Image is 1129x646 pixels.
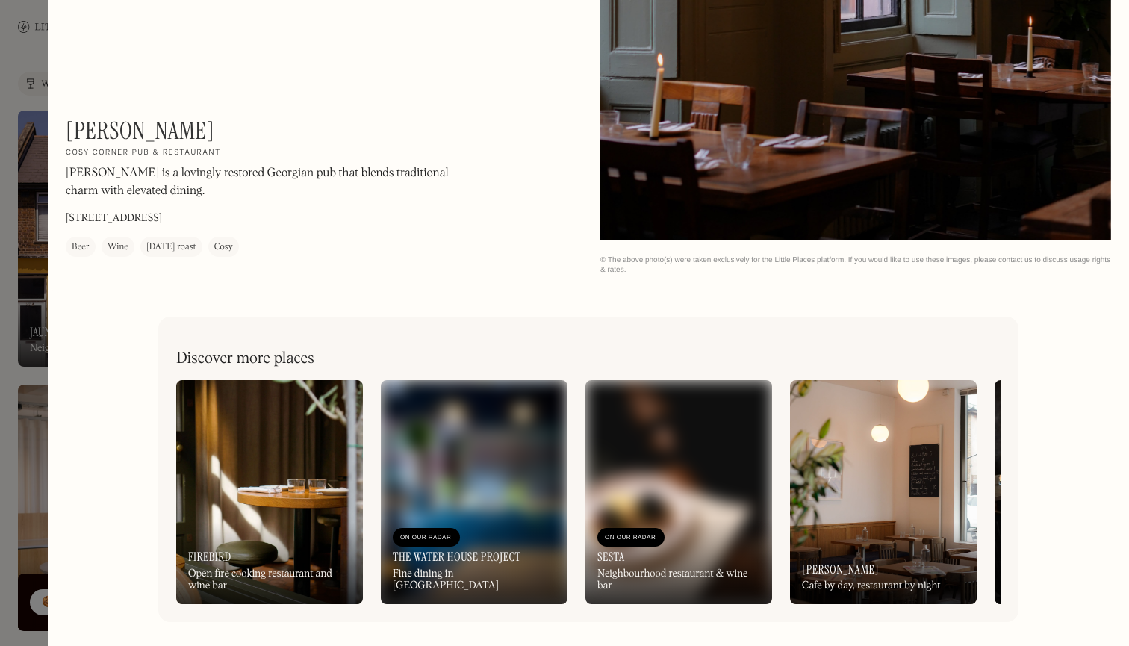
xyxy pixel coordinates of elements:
[214,240,233,255] div: Cosy
[802,562,879,577] h3: [PERSON_NAME]
[393,550,520,564] h3: The Water House Project
[790,380,977,604] a: [PERSON_NAME]Cafe by day, restaurant by night
[72,240,90,255] div: Beer
[108,240,128,255] div: Wine
[176,380,363,604] a: FirebirdOpen fire cooking restaurant and wine bar
[600,255,1111,275] div: © The above photo(s) were taken exclusively for the Little Places platform. If you would like to ...
[393,568,556,593] div: Fine dining in [GEOGRAPHIC_DATA]
[400,530,452,545] div: On Our Radar
[381,380,567,604] a: On Our RadarThe Water House ProjectFine dining in [GEOGRAPHIC_DATA]
[597,550,625,564] h3: Sesta
[605,530,657,545] div: On Our Radar
[66,148,221,158] h2: Cosy corner pub & restaurant
[802,580,941,592] div: Cafe by day, restaurant by night
[146,240,196,255] div: [DATE] roast
[176,350,314,368] h2: Discover more places
[66,117,214,145] h1: [PERSON_NAME]
[188,550,231,564] h3: Firebird
[597,568,760,593] div: Neighbourhood restaurant & wine bar
[66,211,162,226] p: [STREET_ADDRESS]
[188,568,351,593] div: Open fire cooking restaurant and wine bar
[585,380,772,604] a: On Our RadarSestaNeighbourhood restaurant & wine bar
[66,164,469,200] p: [PERSON_NAME] is a lovingly restored Georgian pub that blends traditional charm with elevated din...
